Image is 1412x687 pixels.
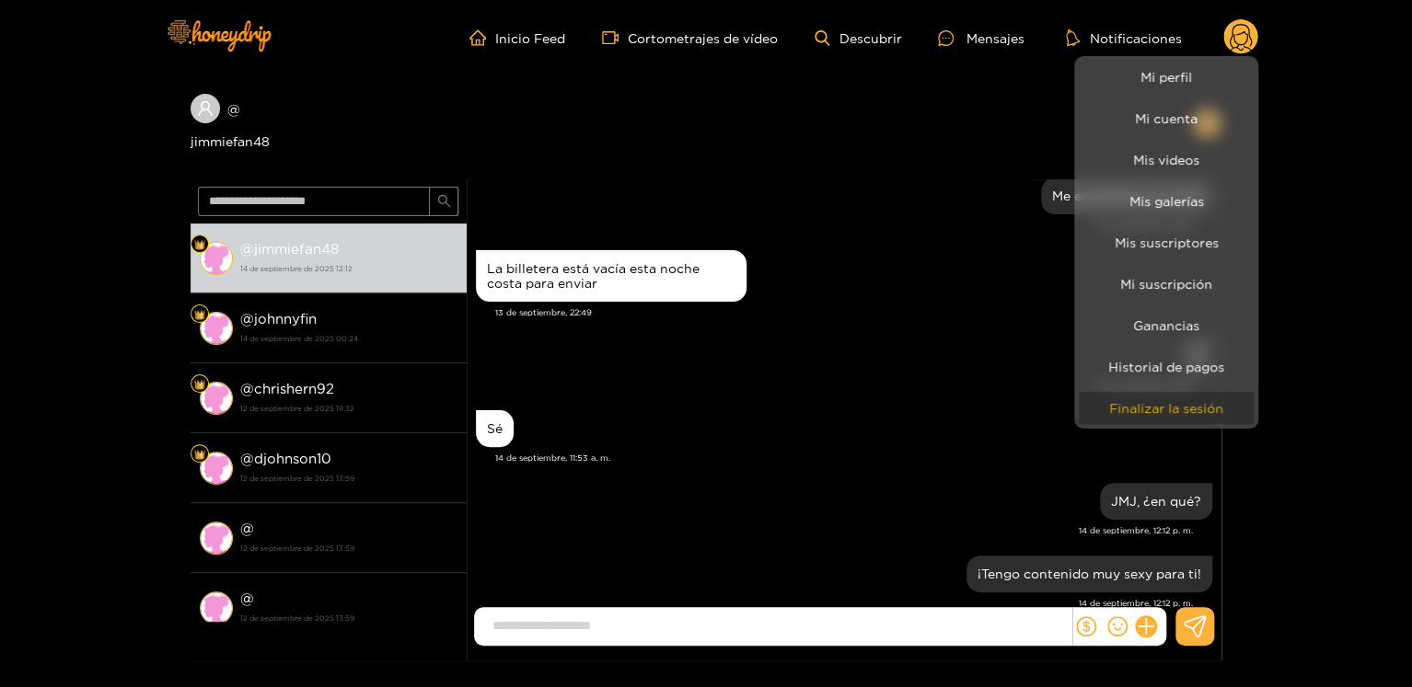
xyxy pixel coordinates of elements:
button: Finalizar la sesión [1079,392,1254,424]
font: Mis suscriptores [1115,235,1219,249]
font: Ganancias [1133,318,1199,332]
a: Mis suscriptores [1079,226,1254,258]
font: Mi cuenta [1135,111,1198,125]
a: Mi perfil [1079,61,1254,93]
font: Mi suscripción [1120,277,1212,291]
a: Mi suscripción [1079,268,1254,300]
font: Mi perfil [1140,70,1192,84]
a: Ganancias [1079,309,1254,341]
a: Mis videos [1079,143,1254,176]
font: Finalizar la sesión [1109,401,1223,415]
font: Mis videos [1133,153,1199,166]
a: Mi cuenta [1079,102,1254,134]
font: Mis galerías [1129,194,1204,208]
a: Historial de pagos [1079,350,1254,383]
font: Historial de pagos [1108,360,1224,373]
a: Mis galerías [1079,185,1254,217]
